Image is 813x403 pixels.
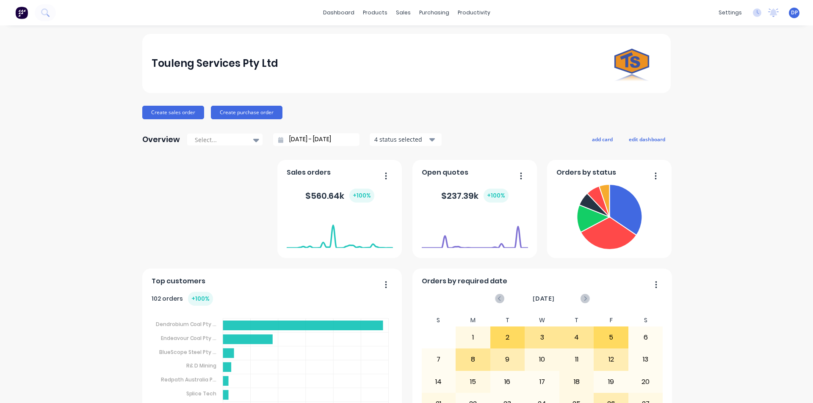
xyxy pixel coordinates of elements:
div: 13 [629,349,663,370]
div: 20 [629,371,663,392]
tspan: Redpath Australia P... [160,376,216,383]
div: 19 [594,371,628,392]
span: Orders by status [556,167,616,178]
button: Create sales order [142,106,204,119]
div: 11 [560,349,594,370]
div: Overview [142,131,180,148]
button: edit dashboard [623,134,671,145]
div: products [359,6,392,19]
div: 5 [594,327,628,348]
div: $ 560.64k [305,189,374,203]
span: [DATE] [533,294,555,303]
div: S [421,314,456,326]
div: M [456,314,490,326]
div: + 100 % [349,189,374,203]
div: 4 status selected [374,135,428,144]
div: 17 [525,371,559,392]
div: 8 [456,349,490,370]
div: 2 [491,327,525,348]
tspan: Splice Tech [186,390,216,397]
span: Sales orders [287,167,331,178]
div: 15 [456,371,490,392]
tspan: R& D Mining [186,362,216,369]
tspan: Endeavour Coal Pty ... [160,334,216,342]
button: Create purchase order [211,106,282,119]
a: dashboard [319,6,359,19]
div: productivity [454,6,495,19]
div: 12 [594,349,628,370]
div: 18 [560,371,594,392]
div: purchasing [415,6,454,19]
div: 16 [491,371,525,392]
div: Touleng Services Pty Ltd [152,55,278,72]
div: 6 [629,327,663,348]
div: T [490,314,525,326]
div: settings [714,6,746,19]
div: sales [392,6,415,19]
div: + 100 % [188,292,213,306]
div: 14 [422,371,456,392]
div: + 100 % [484,189,509,203]
tspan: Dendrobium Coal Pty ... [155,321,216,328]
img: Factory [15,6,28,19]
div: 102 orders [152,292,213,306]
div: F [594,314,628,326]
div: 4 [560,327,594,348]
div: S [628,314,663,326]
span: DP [791,9,798,16]
button: 4 status selected [370,133,442,146]
div: 7 [422,349,456,370]
img: Touleng Services Pty Ltd [602,34,661,93]
span: Top customers [152,276,205,286]
div: 3 [525,327,559,348]
div: T [559,314,594,326]
div: 9 [491,349,525,370]
button: add card [586,134,618,145]
span: Open quotes [422,167,468,178]
div: $ 237.39k [441,189,509,203]
div: 1 [456,327,490,348]
div: 10 [525,349,559,370]
tspan: BlueScope Steel Pty ... [159,348,216,355]
div: W [525,314,559,326]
